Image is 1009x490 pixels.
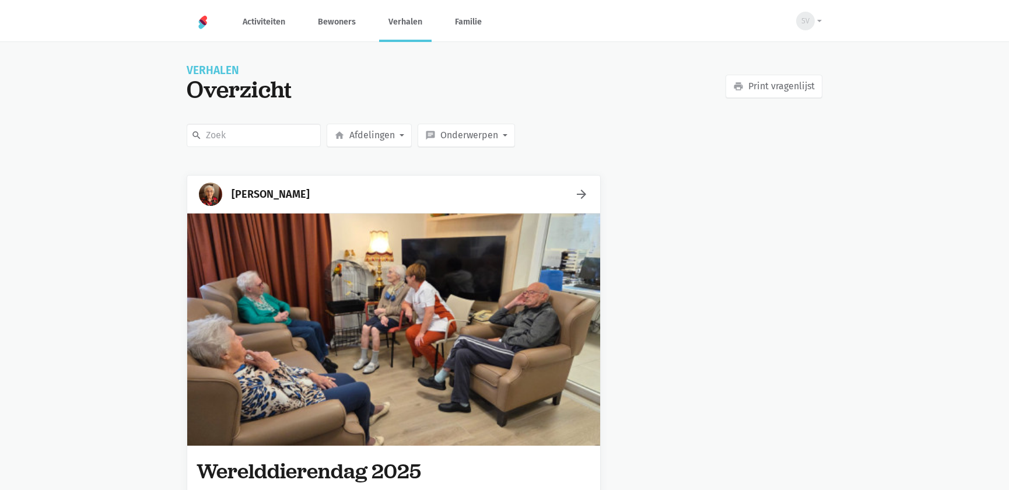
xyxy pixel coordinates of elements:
span: Onderwerpen [440,128,498,143]
div: Overzicht [187,76,490,103]
a: Familie [446,2,491,41]
i: search [191,130,202,141]
a: arrow_forward [574,187,588,201]
a: Print vragenlijst [726,75,822,98]
img: Liza [199,183,222,206]
span: Afdelingen [349,128,395,143]
a: Activiteiten [233,2,295,41]
button: chat Onderwerpen [418,124,515,147]
input: Zoek [187,124,321,147]
div: [PERSON_NAME] [232,186,310,202]
i: chat [425,130,436,141]
i: home [334,130,345,141]
img: F1B0vcaUkqZEyljMxGysXEE9CaNAvdqrpNlKdt4C.jpg [187,213,600,446]
i: print [733,81,744,92]
div: Verhalen [187,65,490,76]
button: home Afdelingen [327,124,412,147]
img: Home [196,15,210,29]
span: SV [801,15,810,27]
a: [PERSON_NAME] [199,183,574,206]
a: Verhalen [379,2,432,41]
h1: Werelddierendag 2025 [197,460,591,483]
button: SV [789,8,822,34]
a: Bewoners [309,2,365,41]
